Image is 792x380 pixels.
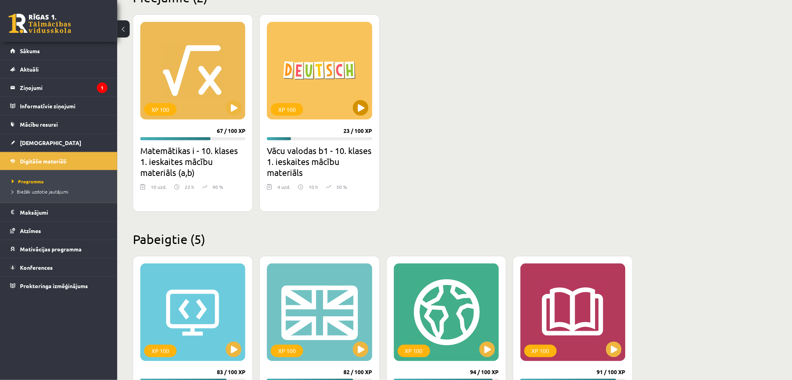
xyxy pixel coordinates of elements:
h2: Vācu valodas b1 - 10. klases 1. ieskaites mācību materiāls [267,145,372,178]
a: [DEMOGRAPHIC_DATA] [10,134,107,152]
a: Programma [12,178,109,185]
legend: Informatīvie ziņojumi [20,97,107,115]
span: Aktuāli [20,66,39,73]
div: 4 uzd. [277,183,290,195]
a: Aktuāli [10,60,107,78]
div: XP 100 [144,103,177,116]
p: 50 % [336,183,347,190]
i: 1 [97,82,107,93]
a: Konferences [10,258,107,276]
a: Atzīmes [10,222,107,240]
a: Ziņojumi1 [10,79,107,97]
span: Programma [12,178,44,185]
span: Konferences [20,264,53,271]
a: Sākums [10,42,107,60]
span: Biežāk uzdotie jautājumi [12,188,68,195]
p: 10 h [309,183,318,190]
div: XP 100 [398,345,430,357]
div: XP 100 [271,345,303,357]
span: [DEMOGRAPHIC_DATA] [20,139,81,146]
legend: Ziņojumi [20,79,107,97]
div: XP 100 [524,345,557,357]
span: Atzīmes [20,227,41,234]
span: Digitālie materiāli [20,158,66,165]
span: Sākums [20,47,40,54]
h2: Matemātikas i - 10. klases 1. ieskaites mācību materiāls (a,b) [140,145,245,178]
h2: Pabeigtie (5) [133,231,633,247]
a: Rīgas 1. Tālmācības vidusskola [9,14,71,33]
span: Mācību resursi [20,121,58,128]
p: 90 % [213,183,223,190]
a: Mācību resursi [10,115,107,133]
legend: Maksājumi [20,203,107,221]
div: 10 uzd. [151,183,166,195]
a: Digitālie materiāli [10,152,107,170]
span: Proktoringa izmēģinājums [20,282,88,289]
div: XP 100 [144,345,177,357]
span: Motivācijas programma [20,246,82,253]
a: Motivācijas programma [10,240,107,258]
p: 22 h [185,183,194,190]
a: Proktoringa izmēģinājums [10,277,107,295]
div: XP 100 [271,103,303,116]
a: Maksājumi [10,203,107,221]
a: Informatīvie ziņojumi [10,97,107,115]
a: Biežāk uzdotie jautājumi [12,188,109,195]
